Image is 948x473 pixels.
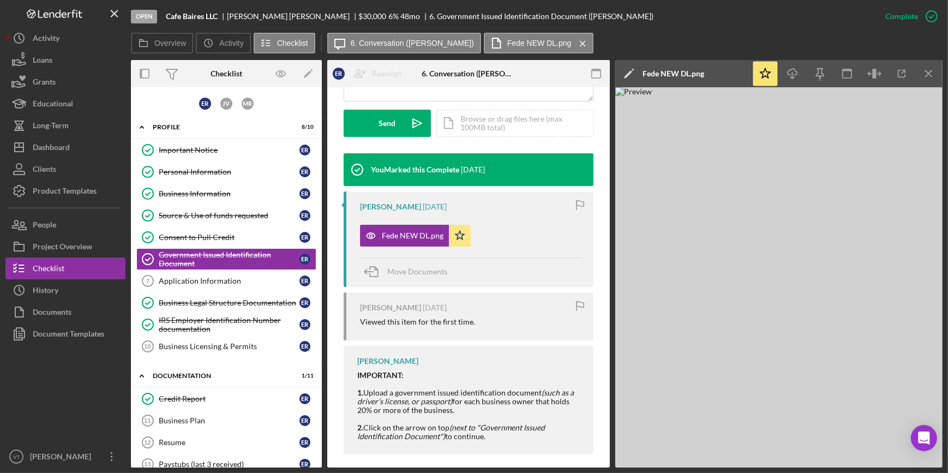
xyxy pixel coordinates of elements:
[360,303,421,312] div: [PERSON_NAME]
[299,166,310,177] div: E R
[327,63,412,85] button: ERReassign
[344,110,431,137] button: Send
[159,277,299,285] div: Application Information
[33,158,56,183] div: Clients
[254,33,315,53] button: Checklist
[136,205,316,226] a: Source & Use of funds requestedER
[154,39,186,47] label: Overview
[159,233,299,242] div: Consent to Pull Credit
[299,145,310,155] div: E R
[211,69,242,78] div: Checklist
[5,93,125,115] button: Educational
[199,98,211,110] div: E R
[5,49,125,71] button: Loans
[131,10,157,23] div: Open
[357,357,418,366] div: [PERSON_NAME]
[359,11,387,21] span: $30,000
[196,33,250,53] button: Activity
[371,165,459,174] div: You Marked this Complete
[159,250,299,268] div: Government Issued Identification Document
[5,323,125,345] a: Document Templates
[33,136,70,161] div: Dashboard
[294,124,314,130] div: 8 / 10
[5,158,125,180] button: Clients
[874,5,943,27] button: Complete
[299,341,310,352] div: E R
[357,388,363,397] strong: 1.
[299,319,310,330] div: E R
[461,165,485,174] time: 2025-10-02 17:45
[159,189,299,198] div: Business Information
[33,236,92,260] div: Project Overview
[33,323,104,348] div: Document Templates
[136,432,316,453] a: 12ResumeER
[136,226,316,248] a: Consent to Pull CreditER
[422,69,516,78] div: 6. Conversation ([PERSON_NAME])
[159,167,299,176] div: Personal Information
[357,388,574,406] em: (such as a driver’s license, or passport)
[379,110,396,137] div: Send
[159,298,299,307] div: Business Legal Structure Documentation
[136,183,316,205] a: Business InformationER
[387,267,447,276] span: Move Documents
[333,68,345,80] div: E R
[299,393,310,404] div: E R
[5,279,125,301] button: History
[299,297,310,308] div: E R
[507,39,572,47] label: Fede NEW DL.png
[429,12,653,21] div: 6. Government Issued Identification Document ([PERSON_NAME])
[351,39,474,47] label: 6. Conversation ([PERSON_NAME])
[357,370,404,380] strong: IMPORTANT:
[136,248,316,270] a: Government Issued Identification DocumentER
[5,71,125,93] a: Grants
[27,446,98,470] div: [PERSON_NAME]
[159,416,299,425] div: Business Plan
[5,236,125,258] a: Project Overview
[33,93,73,117] div: Educational
[423,202,447,211] time: 2025-10-02 14:59
[360,318,475,326] div: Viewed this item for the first time.
[33,27,59,52] div: Activity
[484,33,594,53] button: Fede NEW DL.png
[299,210,310,221] div: E R
[643,69,704,78] div: Fede NEW DL.png
[5,136,125,158] button: Dashboard
[299,459,310,470] div: E R
[299,276,310,286] div: E R
[360,202,421,211] div: [PERSON_NAME]
[159,316,299,333] div: IRS Employer Identification Number documentation
[159,146,299,154] div: Important Notice
[388,12,399,21] div: 6 %
[227,12,359,21] div: [PERSON_NAME] [PERSON_NAME]
[357,371,583,441] div: Upload a government issued identification document for each business owner that holds 20% or more...
[5,446,125,468] button: VT[PERSON_NAME]
[136,161,316,183] a: Personal InformationER
[159,342,299,351] div: Business Licensing & Permits
[299,254,310,265] div: E R
[136,270,316,292] a: 7Application InformationER
[242,98,254,110] div: M R
[360,258,458,285] button: Move Documents
[5,214,125,236] button: People
[360,225,471,247] button: Fede NEW DL.png
[219,39,243,47] label: Activity
[5,180,125,202] button: Product Templates
[299,437,310,448] div: E R
[159,211,299,220] div: Source & Use of funds requested
[372,63,401,85] div: Reassign
[136,388,316,410] a: Credit ReportER
[136,314,316,336] a: IRS Employer Identification Number documentationER
[220,98,232,110] div: J V
[5,301,125,323] button: Documents
[136,336,316,357] a: 10Business Licensing & PermitsER
[299,232,310,243] div: E R
[357,423,545,441] em: (next to "Government Issued Identification Document")
[33,71,56,95] div: Grants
